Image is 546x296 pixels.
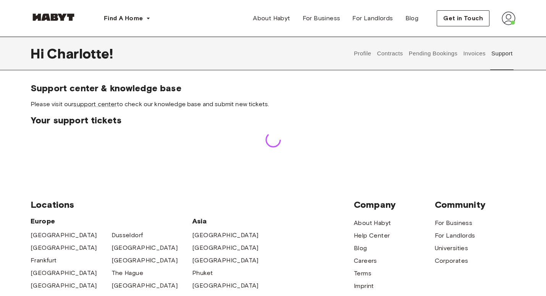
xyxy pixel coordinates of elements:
span: Please visit our to check our knowledge base and submit new tickets. [31,100,515,108]
button: Invoices [462,37,486,70]
a: [GEOGRAPHIC_DATA] [31,269,97,278]
a: [GEOGRAPHIC_DATA] [112,243,178,252]
a: [GEOGRAPHIC_DATA] [31,231,97,240]
a: For Landlords [435,231,475,240]
img: Habyt [31,13,76,21]
button: Support [490,37,514,70]
a: Frankfurt [31,256,57,265]
span: Charlotte ! [47,45,113,61]
span: Your support tickets [31,115,515,126]
div: user profile tabs [351,37,515,70]
a: Universities [435,244,468,253]
a: Imprint [354,281,374,291]
a: About Habyt [354,218,391,228]
a: [GEOGRAPHIC_DATA] [112,256,178,265]
a: The Hague [112,269,144,278]
a: [GEOGRAPHIC_DATA] [192,256,259,265]
span: Locations [31,199,354,210]
span: Get in Touch [443,14,483,23]
a: Phuket [192,269,213,278]
a: Blog [399,11,425,26]
span: About Habyt [253,14,290,23]
a: Terms [354,269,371,278]
a: About Habyt [247,11,296,26]
span: Blog [405,14,419,23]
a: [GEOGRAPHIC_DATA] [192,281,259,290]
button: Get in Touch [437,10,489,26]
span: For Landlords [352,14,393,23]
span: For Business [303,14,340,23]
span: Asia [192,217,273,226]
a: For Business [435,218,473,228]
span: Community [435,199,516,210]
a: Careers [354,256,377,265]
a: Blog [354,244,367,253]
button: Profile [353,37,373,70]
span: Find A Home [104,14,143,23]
button: Contracts [376,37,404,70]
a: support center [73,100,117,108]
a: Help Center [354,231,390,240]
a: Dusseldorf [112,231,143,240]
span: Support center & knowledge base [31,82,515,94]
button: Pending Bookings [408,37,459,70]
a: For Landlords [346,11,399,26]
span: Company [354,199,435,210]
button: Find A Home [98,11,157,26]
a: [GEOGRAPHIC_DATA] [192,243,259,252]
a: [GEOGRAPHIC_DATA] [31,281,97,290]
a: [GEOGRAPHIC_DATA] [31,243,97,252]
img: avatar [502,11,515,25]
span: Hi [31,45,47,61]
a: [GEOGRAPHIC_DATA] [192,231,259,240]
a: [GEOGRAPHIC_DATA] [112,281,178,290]
span: Europe [31,217,192,226]
a: Corporates [435,256,468,265]
a: For Business [296,11,347,26]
